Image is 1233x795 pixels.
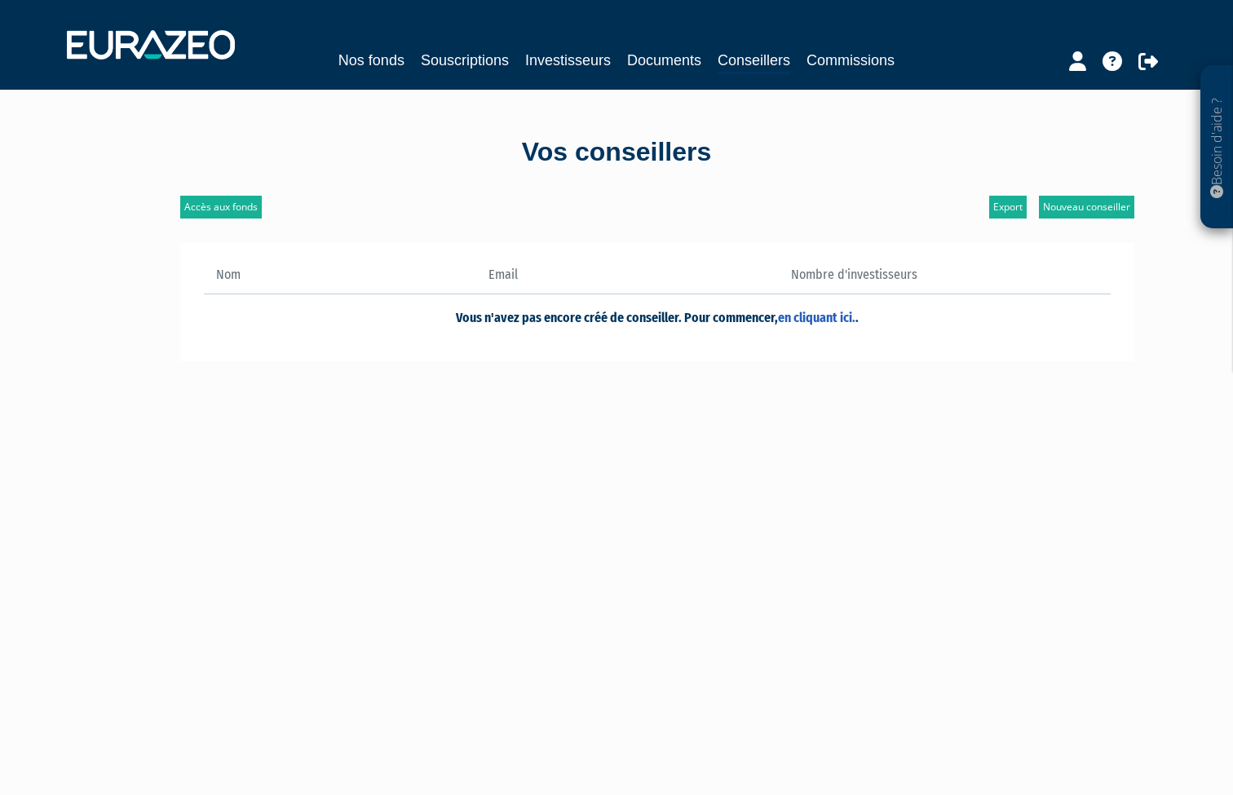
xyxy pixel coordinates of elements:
a: Commissions [807,49,895,72]
a: Nouveau conseiller [1039,196,1134,219]
th: Nom [204,266,476,294]
a: en cliquant ici. [778,310,855,325]
div: Vos conseillers [152,134,1081,171]
a: Documents [627,49,701,72]
th: Nombre d'investisseurs [657,266,930,294]
a: Conseillers [718,49,790,74]
td: Vous n'avez pas encore créé de conseiller. Pour commencer, . [204,294,1111,338]
a: Souscriptions [421,49,509,72]
img: 1732889491-logotype_eurazeo_blanc_rvb.png [67,30,235,60]
a: Nos fonds [338,49,404,72]
a: Investisseurs [525,49,611,72]
th: Email [476,266,657,294]
a: Accès aux fonds [180,196,262,219]
a: Export [989,196,1027,219]
p: Besoin d'aide ? [1208,74,1226,221]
